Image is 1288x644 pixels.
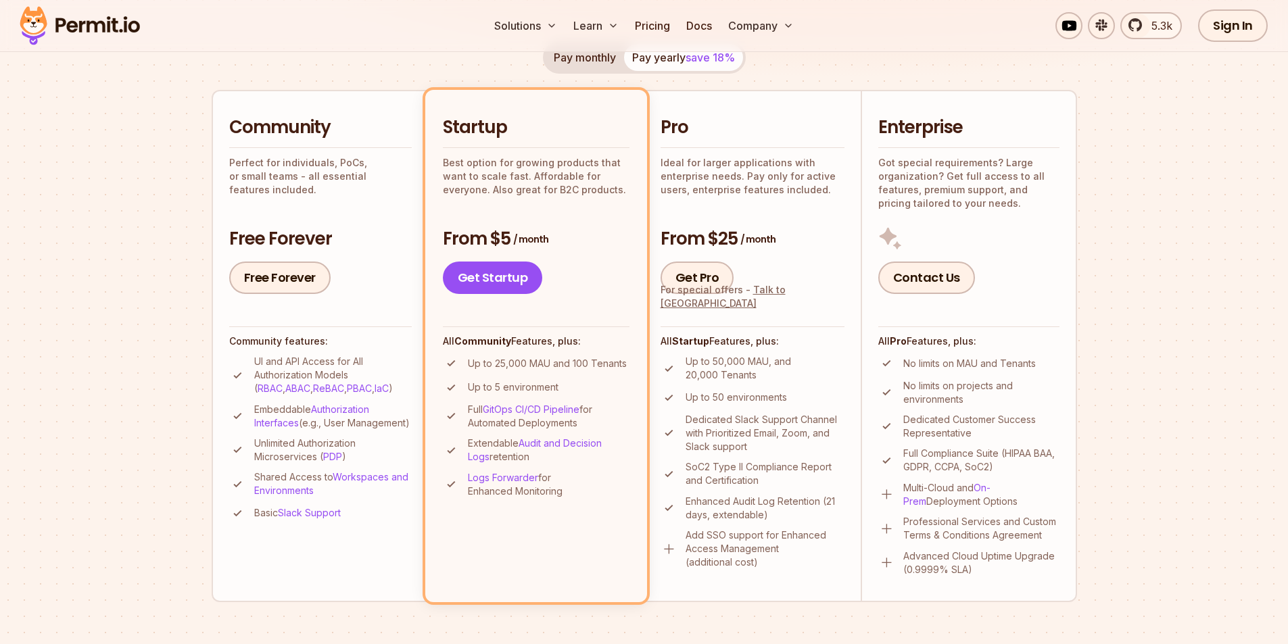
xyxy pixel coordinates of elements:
p: Multi-Cloud and Deployment Options [903,481,1059,508]
p: UI and API Access for All Authorization Models ( , , , , ) [254,355,412,395]
a: Docs [681,12,717,39]
p: Up to 50 environments [686,391,787,404]
a: PDP [323,451,342,462]
a: Free Forever [229,262,331,294]
h2: Community [229,116,412,140]
p: Enhanced Audit Log Retention (21 days, extendable) [686,495,844,522]
div: For special offers - [661,283,844,310]
button: Pay monthly [546,44,624,71]
a: Sign In [1198,9,1268,42]
p: Advanced Cloud Uptime Upgrade (0.9999% SLA) [903,549,1059,576]
img: Permit logo [14,3,146,49]
h2: Pro [661,116,844,140]
button: Learn [568,12,624,39]
strong: Startup [672,335,709,347]
a: Logs Forwarder [468,472,538,483]
p: Basic [254,506,341,520]
p: Professional Services and Custom Terms & Conditions Agreement [903,515,1059,542]
a: On-Prem [903,482,991,507]
p: Up to 25,000 MAU and 100 Tenants [468,357,627,370]
a: 5.3k [1120,12,1182,39]
p: Unlimited Authorization Microservices ( ) [254,437,412,464]
a: PBAC [347,382,372,394]
p: Shared Access to [254,470,412,497]
a: GitOps CI/CD Pipeline [483,403,579,415]
a: Get Startup [443,262,543,294]
a: ReBAC [313,382,344,394]
a: Pricing [629,12,675,39]
a: RBAC [258,382,283,394]
p: Full for Automated Deployments [468,403,629,430]
p: Add SSO support for Enhanced Access Management (additional cost) [686,528,844,569]
p: Dedicated Customer Success Representative [903,413,1059,440]
p: Dedicated Slack Support Channel with Prioritized Email, Zoom, and Slack support [686,413,844,453]
p: SoC2 Type II Compliance Report and Certification [686,460,844,487]
a: Get Pro [661,262,734,294]
p: for Enhanced Monitoring [468,471,629,498]
a: Slack Support [278,507,341,518]
p: Up to 5 environment [468,380,558,394]
p: Embeddable (e.g., User Management) [254,403,412,430]
strong: Pro [890,335,907,347]
a: IaC [375,382,389,394]
p: Extendable retention [468,437,629,464]
strong: Community [454,335,511,347]
a: Contact Us [878,262,975,294]
h4: Community features: [229,335,412,348]
h3: From $25 [661,227,844,251]
span: / month [513,232,548,246]
p: Perfect for individuals, PoCs, or small teams - all essential features included. [229,156,412,197]
h2: Enterprise [878,116,1059,140]
p: Ideal for larger applications with enterprise needs. Pay only for active users, enterprise featur... [661,156,844,197]
p: No limits on projects and environments [903,379,1059,406]
p: Got special requirements? Large organization? Get full access to all features, premium support, a... [878,156,1059,210]
span: 5.3k [1143,18,1172,34]
button: Solutions [489,12,563,39]
h2: Startup [443,116,629,140]
p: No limits on MAU and Tenants [903,357,1036,370]
button: Company [723,12,799,39]
a: Audit and Decision Logs [468,437,602,462]
h4: All Features, plus: [443,335,629,348]
p: Up to 50,000 MAU, and 20,000 Tenants [686,355,844,382]
p: Best option for growing products that want to scale fast. Affordable for everyone. Also great for... [443,156,629,197]
p: Full Compliance Suite (HIPAA BAA, GDPR, CCPA, SoC2) [903,447,1059,474]
a: Authorization Interfaces [254,403,369,428]
h4: All Features, plus: [878,335,1059,348]
a: ABAC [285,382,310,394]
span: / month [740,232,776,246]
h3: From $5 [443,227,629,251]
h3: Free Forever [229,227,412,251]
h4: All Features, plus: [661,335,844,348]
